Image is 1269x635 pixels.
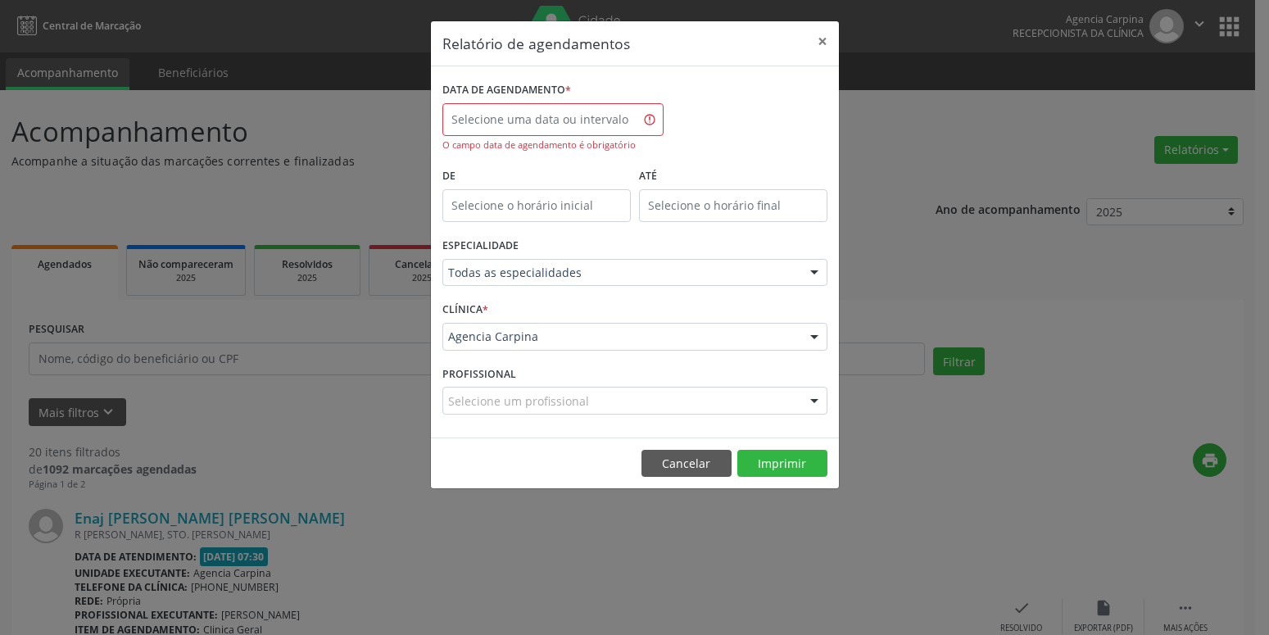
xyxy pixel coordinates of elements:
[448,329,794,345] span: Agencia Carpina
[442,138,664,152] div: O campo data de agendamento é obrigatório
[448,265,794,281] span: Todas as especialidades
[737,450,827,478] button: Imprimir
[641,450,732,478] button: Cancelar
[448,392,589,410] span: Selecione um profissional
[442,189,631,222] input: Selecione o horário inicial
[639,164,827,189] label: ATÉ
[442,164,631,189] label: De
[442,33,630,54] h5: Relatório de agendamentos
[442,362,516,388] label: PROFISSIONAL
[442,297,488,323] label: CLÍNICA
[639,189,827,222] input: Selecione o horário final
[442,234,519,259] label: ESPECIALIDADE
[442,78,571,103] label: DATA DE AGENDAMENTO
[806,21,839,61] button: Close
[442,103,664,136] input: Selecione uma data ou intervalo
